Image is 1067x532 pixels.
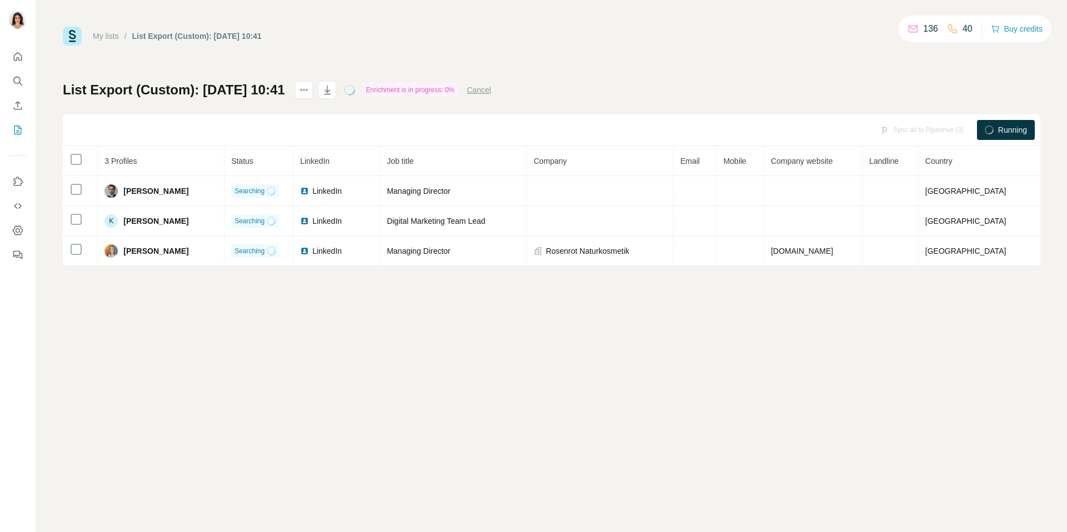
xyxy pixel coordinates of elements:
[925,247,1006,255] span: [GEOGRAPHIC_DATA]
[132,31,262,42] div: List Export (Custom): [DATE] 10:41
[771,247,833,255] span: [DOMAIN_NAME]
[387,217,485,225] span: Digital Marketing Team Lead
[387,247,450,255] span: Managing Director
[93,32,119,41] a: My lists
[312,215,342,227] span: LinkedIn
[925,157,953,165] span: Country
[9,71,27,91] button: Search
[104,157,137,165] span: 3 Profiles
[467,84,491,96] button: Cancel
[312,245,342,257] span: LinkedIn
[925,217,1006,225] span: [GEOGRAPHIC_DATA]
[533,157,567,165] span: Company
[9,172,27,192] button: Use Surfe on LinkedIn
[312,185,342,197] span: LinkedIn
[363,83,458,97] div: Enrichment is in progress: 0%
[300,217,309,225] img: LinkedIn logo
[104,214,118,228] div: K
[998,124,1027,135] span: Running
[963,22,973,36] p: 40
[9,120,27,140] button: My lists
[300,187,309,195] img: LinkedIn logo
[300,157,330,165] span: LinkedIn
[724,157,746,165] span: Mobile
[9,47,27,67] button: Quick start
[231,157,253,165] span: Status
[63,81,285,99] h1: List Export (Custom): [DATE] 10:41
[235,186,265,196] span: Searching
[923,22,938,36] p: 136
[925,187,1006,195] span: [GEOGRAPHIC_DATA]
[387,187,450,195] span: Managing Director
[546,245,629,257] span: Rosenrot Naturkosmetik
[991,21,1043,37] button: Buy credits
[387,157,413,165] span: Job title
[235,216,265,226] span: Searching
[869,157,899,165] span: Landline
[9,11,27,29] img: Avatar
[9,96,27,116] button: Enrich CSV
[771,157,832,165] span: Company website
[104,184,118,198] img: Avatar
[124,31,127,42] li: /
[123,215,188,227] span: [PERSON_NAME]
[680,157,700,165] span: Email
[9,196,27,216] button: Use Surfe API
[295,81,313,99] button: actions
[300,247,309,255] img: LinkedIn logo
[235,246,265,256] span: Searching
[63,27,82,46] img: Surfe Logo
[123,185,188,197] span: [PERSON_NAME]
[104,244,118,258] img: Avatar
[123,245,188,257] span: [PERSON_NAME]
[9,245,27,265] button: Feedback
[9,220,27,240] button: Dashboard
